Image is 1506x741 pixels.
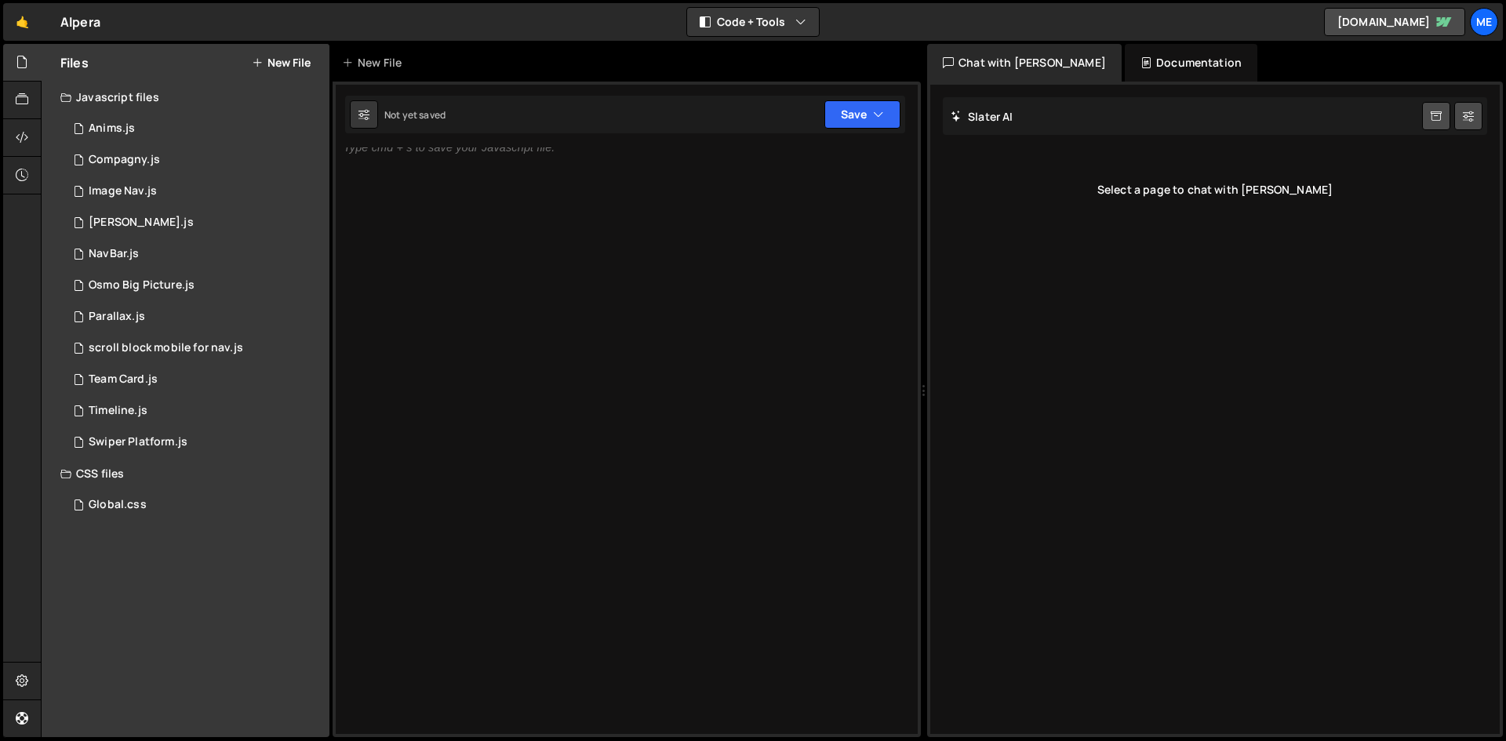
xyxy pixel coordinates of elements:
div: 16285/45494.js [60,207,329,238]
div: CSS files [42,458,329,489]
div: New File [342,55,408,71]
div: Select a page to chat with [PERSON_NAME] [943,158,1487,221]
div: 16285/44080.js [60,144,329,176]
div: scroll block mobile for nav.js [89,341,243,355]
div: Javascript files [42,82,329,113]
a: Me [1470,8,1498,36]
div: Team Card.js [89,372,158,387]
div: Alpera [60,13,100,31]
div: 16285/45492.js [60,301,329,332]
div: NavBar.js [89,247,139,261]
h2: Slater AI [951,109,1013,124]
button: Code + Tools [687,8,819,36]
div: Compagny.js [89,153,160,167]
div: Not yet saved [384,108,446,122]
div: Chat with [PERSON_NAME] [927,44,1122,82]
button: New File [252,56,311,69]
div: Documentation [1125,44,1257,82]
div: 16285/44875.js [60,395,329,427]
div: Osmo Big Picture.js [89,278,195,292]
button: Save [824,100,900,129]
a: [DOMAIN_NAME] [1324,8,1465,36]
div: 16285/46368.js [60,176,329,207]
div: [PERSON_NAME].js [89,216,194,230]
div: Swiper Platform.js [89,435,187,449]
div: 16285/43961.js [60,427,329,458]
div: 16285/44842.js [60,270,329,301]
div: Image Nav.js [89,184,157,198]
a: 🤙 [3,3,42,41]
div: 16285/46636.js [60,332,329,364]
div: Global.css [89,498,147,512]
div: 16285/43939.js [60,364,329,395]
div: Timeline.js [89,404,147,418]
div: 16285/43940.css [60,489,329,521]
div: Anims.js [89,122,135,136]
h2: Files [60,54,89,71]
div: 16285/44885.js [60,238,329,270]
div: 16285/44894.js [60,113,329,144]
div: Parallax.js [89,310,145,324]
